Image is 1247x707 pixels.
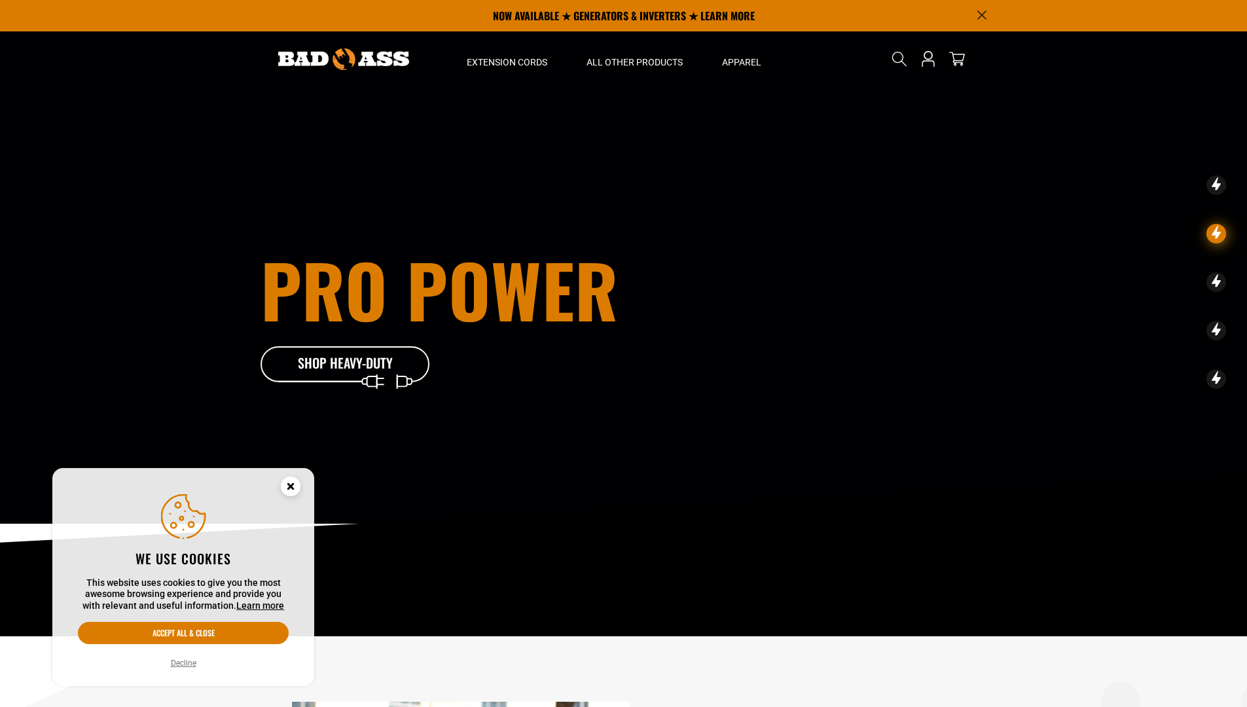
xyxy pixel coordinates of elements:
[236,600,284,611] a: Learn more
[52,468,314,687] aside: Cookie Consent
[889,48,910,69] summary: Search
[261,346,431,383] a: Shop Heavy-Duty
[78,550,289,567] h2: We use cookies
[447,31,567,86] summary: Extension Cords
[78,577,289,612] p: This website uses cookies to give you the most awesome browsing experience and provide you with r...
[702,31,781,86] summary: Apparel
[78,622,289,644] button: Accept all & close
[261,253,696,325] h1: Pro Power
[167,657,200,670] button: Decline
[278,48,409,70] img: Bad Ass Extension Cords
[722,56,761,68] span: Apparel
[467,56,547,68] span: Extension Cords
[567,31,702,86] summary: All Other Products
[587,56,683,68] span: All Other Products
